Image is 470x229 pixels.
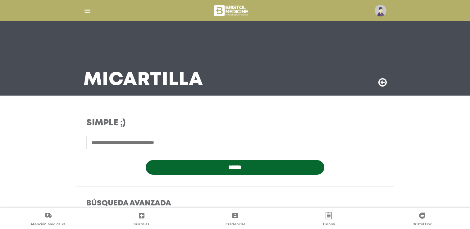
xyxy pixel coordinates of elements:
img: profile-placeholder.svg [375,5,386,16]
a: Credencial [188,212,282,228]
span: Turnos [322,222,335,227]
span: Bristol Doc [413,222,432,227]
img: Cober_menu-lines-white.svg [84,7,91,15]
a: Turnos [282,212,375,228]
a: Atención Médica Ya [1,212,95,228]
h3: Simple ;) [86,118,275,128]
a: Guardias [95,212,188,228]
a: Bristol Doc [375,212,469,228]
span: Credencial [226,222,245,227]
h4: Búsqueda Avanzada [86,199,384,208]
img: bristol-medicine-blanco.png [213,3,250,18]
span: Atención Médica Ya [30,222,66,227]
span: Guardias [134,222,149,227]
h3: Mi Cartilla [84,72,203,88]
